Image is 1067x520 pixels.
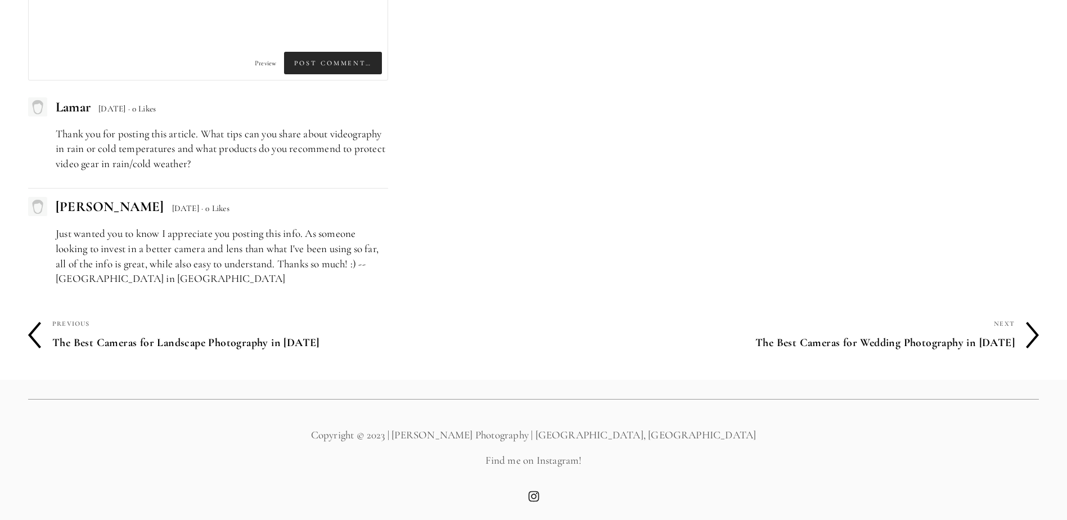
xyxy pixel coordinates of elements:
a: Instagram [528,491,539,502]
span: · 0 Likes [128,104,156,114]
h4: The Best Cameras for Landscape Photography in [DATE] [52,331,534,355]
a: Previous The Best Cameras for Landscape Photography in [DATE] [28,316,534,355]
p: Thank you for posting this article. What tips can you share about videography in rain or cold tem... [56,127,388,172]
span: Post Comment… [284,52,382,74]
span: Lamar [56,98,91,115]
span: [DATE] [172,203,199,213]
p: Find me on Instagram! [28,453,1039,468]
p: Just wanted you to know I appreciate you posting this info. As someone looking to invest in a bet... [56,226,388,286]
span: [PERSON_NAME] [56,198,164,215]
div: Next [534,316,1015,331]
span: · 0 Likes [201,203,229,213]
span: Preview [255,59,276,67]
p: Copyright © 2023 | [PERSON_NAME] Photography | [GEOGRAPHIC_DATA], [GEOGRAPHIC_DATA] [28,428,1039,443]
div: Previous [52,316,534,331]
span: [DATE] [98,104,125,114]
h4: The Best Cameras for Wedding Photography in [DATE] [534,331,1015,355]
a: Next The Best Cameras for Wedding Photography in [DATE] [534,316,1039,355]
